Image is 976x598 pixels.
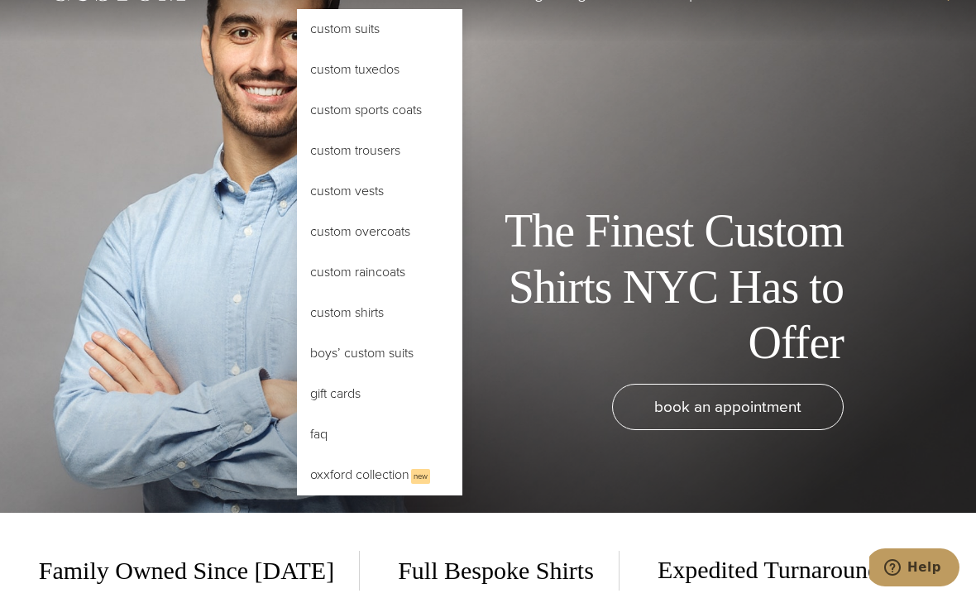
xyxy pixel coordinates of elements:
span: New [411,469,430,484]
a: Custom Raincoats [297,252,462,292]
span: Expedited Turnaround Time [633,550,937,591]
a: Oxxford CollectionNew [297,455,462,495]
a: Custom Sports Coats [297,90,462,130]
a: Boys’ Custom Suits [297,333,462,373]
a: Gift Cards [297,374,462,414]
span: book an appointment [654,395,801,419]
a: Custom Trousers [297,131,462,170]
iframe: Opens a widget where you can chat to one of our agents [869,548,959,590]
span: Full Bespoke Shirts [373,551,620,591]
a: FAQ [297,414,462,454]
a: Custom Suits [297,9,462,49]
a: Custom Overcoats [297,212,462,251]
h1: The Finest Custom Shirts NYC Has to Offer [471,203,844,371]
a: Custom Tuxedos [297,50,462,89]
span: Family Owned Since [DATE] [39,551,360,591]
a: Custom Shirts [297,293,462,332]
a: Custom Vests [297,171,462,211]
a: book an appointment [612,384,844,430]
